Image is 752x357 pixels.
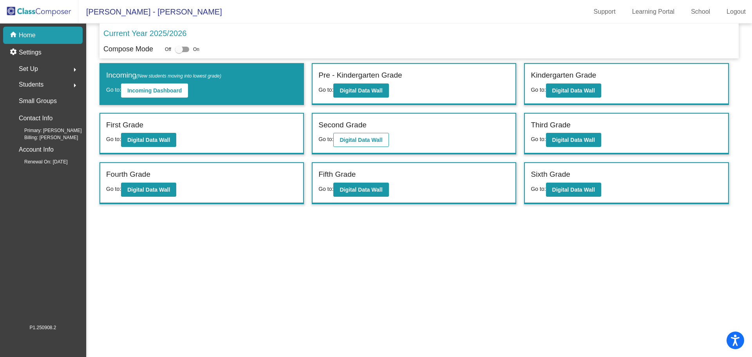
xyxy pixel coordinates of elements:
span: Go to: [531,136,546,142]
span: Go to: [531,186,546,192]
label: Incoming [106,70,221,81]
span: Go to: [318,136,333,142]
b: Digital Data Wall [552,187,595,193]
button: Incoming Dashboard [121,83,188,98]
a: School [685,5,716,18]
label: First Grade [106,120,143,131]
b: Digital Data Wall [127,137,170,143]
span: Set Up [19,63,38,74]
button: Digital Data Wall [121,183,176,197]
p: Current Year 2025/2026 [103,27,186,39]
label: Fourth Grade [106,169,150,180]
p: Compose Mode [103,44,153,54]
label: Fifth Grade [318,169,356,180]
button: Digital Data Wall [546,133,601,147]
mat-icon: arrow_right [70,65,80,74]
span: Go to: [318,87,333,93]
button: Digital Data Wall [121,133,176,147]
p: Settings [19,48,42,57]
mat-icon: arrow_right [70,81,80,90]
label: Third Grade [531,120,570,131]
b: Digital Data Wall [340,187,382,193]
p: Small Groups [19,96,57,107]
button: Digital Data Wall [546,183,601,197]
b: Digital Data Wall [340,87,382,94]
mat-icon: home [9,31,19,40]
mat-icon: settings [9,48,19,57]
span: Primary: [PERSON_NAME] [12,127,82,134]
button: Digital Data Wall [333,183,389,197]
span: Go to: [106,87,121,93]
span: Renewal On: [DATE] [12,158,67,165]
p: Home [19,31,36,40]
button: Digital Data Wall [333,83,389,98]
button: Digital Data Wall [546,83,601,98]
a: Learning Portal [626,5,681,18]
button: Digital Data Wall [333,133,389,147]
label: Sixth Grade [531,169,570,180]
a: Logout [720,5,752,18]
b: Digital Data Wall [552,137,595,143]
span: Go to: [531,87,546,93]
span: Students [19,79,43,90]
span: Off [165,46,171,53]
span: Billing: [PERSON_NAME] [12,134,78,141]
b: Digital Data Wall [127,187,170,193]
span: (New students moving into lowest grade) [136,73,221,79]
b: Digital Data Wall [552,87,595,94]
b: Digital Data Wall [340,137,382,143]
span: [PERSON_NAME] - [PERSON_NAME] [78,5,222,18]
b: Incoming Dashboard [127,87,182,94]
label: Kindergarten Grade [531,70,596,81]
span: Go to: [106,136,121,142]
label: Second Grade [318,120,367,131]
a: Support [587,5,622,18]
p: Contact Info [19,113,52,124]
span: On [193,46,199,53]
p: Account Info [19,144,54,155]
label: Pre - Kindergarten Grade [318,70,402,81]
span: Go to: [318,186,333,192]
span: Go to: [106,186,121,192]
